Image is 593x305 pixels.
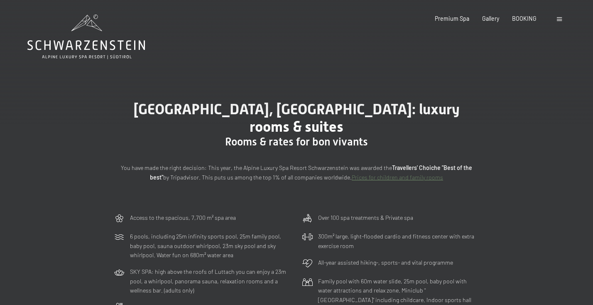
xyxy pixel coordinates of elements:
[134,101,460,135] span: [GEOGRAPHIC_DATA], [GEOGRAPHIC_DATA]: luxury rooms & suites
[130,213,236,223] p: Access to the spacious, 7,700 m² spa area
[130,232,291,260] p: 6 pools, including 25m infinity sports pool, 25m family pool, baby pool, sauna outdoor whirlpool,...
[435,15,469,22] a: Premium Spa
[318,232,479,251] p: 300m² large, light-flooded cardio and fitness center with extra exercise room
[114,163,479,182] p: You have made the right decision: This year, the Alpine Luxury Spa Resort Schwarzenstein was awar...
[318,258,453,268] p: All-year assisted hiking-, sports- and vital programme
[225,135,368,148] span: Rooms & rates for bon vivants
[512,15,537,22] a: BOOKING
[150,164,472,181] strong: Travellers' Choiche "Best of the best"
[482,15,499,22] a: Gallery
[352,174,443,181] a: Prices for children and family rooms
[318,213,413,223] p: Over 100 spa treatments & Private spa
[130,267,291,295] p: SKY SPA: high above the roofs of Luttach you can enjoy a 23m pool, a whirlpool, panorama sauna, r...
